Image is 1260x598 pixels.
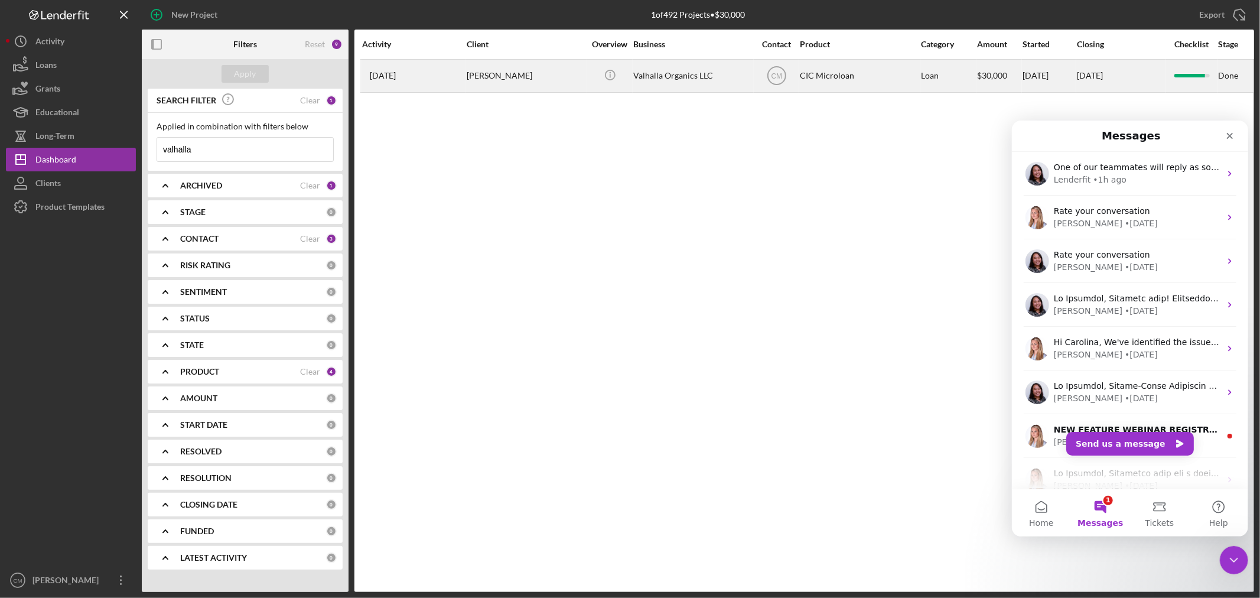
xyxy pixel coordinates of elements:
div: [PERSON_NAME] [42,316,110,328]
button: Export [1187,3,1254,27]
div: Educational [35,100,79,127]
div: Amount [977,40,1021,49]
div: Clients [35,171,61,198]
div: 1 [326,95,337,106]
div: Loans [35,53,57,80]
b: RISK RATING [180,261,230,270]
b: SEARCH FILTER [157,96,216,105]
div: Lenderfit [42,53,79,66]
button: Activity [6,30,136,53]
div: [PERSON_NAME] [42,184,110,197]
div: • 1h ago [82,53,115,66]
div: [PERSON_NAME] [42,272,110,284]
div: Loan [921,60,976,92]
div: • [DATE] [113,141,146,153]
div: New Project [171,3,217,27]
div: Category [921,40,976,49]
div: [PERSON_NAME] [42,97,110,109]
text: CM [771,72,782,80]
div: Client [467,40,585,49]
b: AMOUNT [180,394,217,403]
b: Filters [233,40,257,49]
b: FUNDED [180,526,214,536]
div: CIC Microloan [800,60,918,92]
div: 0 [326,526,337,537]
button: Educational [6,100,136,124]
b: RESOLVED [180,447,222,456]
div: [PERSON_NAME] [30,568,106,595]
div: 0 [326,552,337,563]
button: CM[PERSON_NAME] [6,568,136,592]
b: START DATE [180,420,227,430]
img: Profile image for Christina [14,260,37,284]
b: PRODUCT [180,367,219,376]
div: Overview [588,40,632,49]
div: $30,000 [977,60,1021,92]
div: 0 [326,473,337,483]
button: Tickets [118,369,177,416]
div: 0 [326,393,337,404]
div: • [DATE] [113,97,146,109]
img: Profile image for Christina [14,173,37,196]
div: Activity [35,30,64,56]
text: CM [14,577,22,584]
div: 0 [326,260,337,271]
b: LATEST ACTIVITY [180,553,247,563]
div: 0 [326,313,337,324]
button: New Project [142,3,229,27]
button: Messages [59,369,118,416]
div: Business [633,40,751,49]
div: 0 [326,287,337,297]
span: Tickets [134,398,162,407]
div: Export [1199,3,1225,27]
div: [PERSON_NAME] [42,141,110,153]
div: Reset [305,40,325,49]
div: 1 [326,180,337,191]
b: CONTACT [180,234,219,243]
div: 0 [326,207,337,217]
iframe: Intercom live chat [1220,546,1248,574]
b: STATUS [180,314,210,323]
a: Dashboard [6,148,136,171]
div: 0 [326,499,337,510]
div: Long-Term [35,124,74,151]
button: Product Templates [6,195,136,219]
button: Grants [6,77,136,100]
img: Profile image for Allison [14,216,37,240]
div: • [DATE] [113,272,146,284]
div: Clear [300,181,320,190]
div: Apply [235,65,256,83]
button: Apply [222,65,269,83]
div: Product Templates [35,195,105,222]
div: 0 [326,446,337,457]
button: Clients [6,171,136,195]
div: Checklist [1167,40,1217,49]
div: • [DATE] [113,359,146,372]
span: Rate your conversation [42,129,138,139]
div: • [DATE] [113,184,146,197]
time: 2025-06-02 21:00 [370,71,396,80]
div: Product [800,40,918,49]
img: Profile image for Allison [14,304,37,327]
img: Profile image for Christina [14,129,37,152]
span: One of our teammates will reply as soon as they can. [42,42,263,51]
div: [PERSON_NAME] [42,359,110,372]
div: 3 [326,233,337,244]
div: [PERSON_NAME] [42,228,110,240]
div: Contact [754,40,799,49]
div: Clear [300,234,320,243]
b: RESOLUTION [180,473,232,483]
div: [DATE] [1077,71,1103,80]
button: Long-Term [6,124,136,148]
div: [DATE] [1023,60,1076,92]
div: • [DATE] [113,228,146,240]
button: Loans [6,53,136,77]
